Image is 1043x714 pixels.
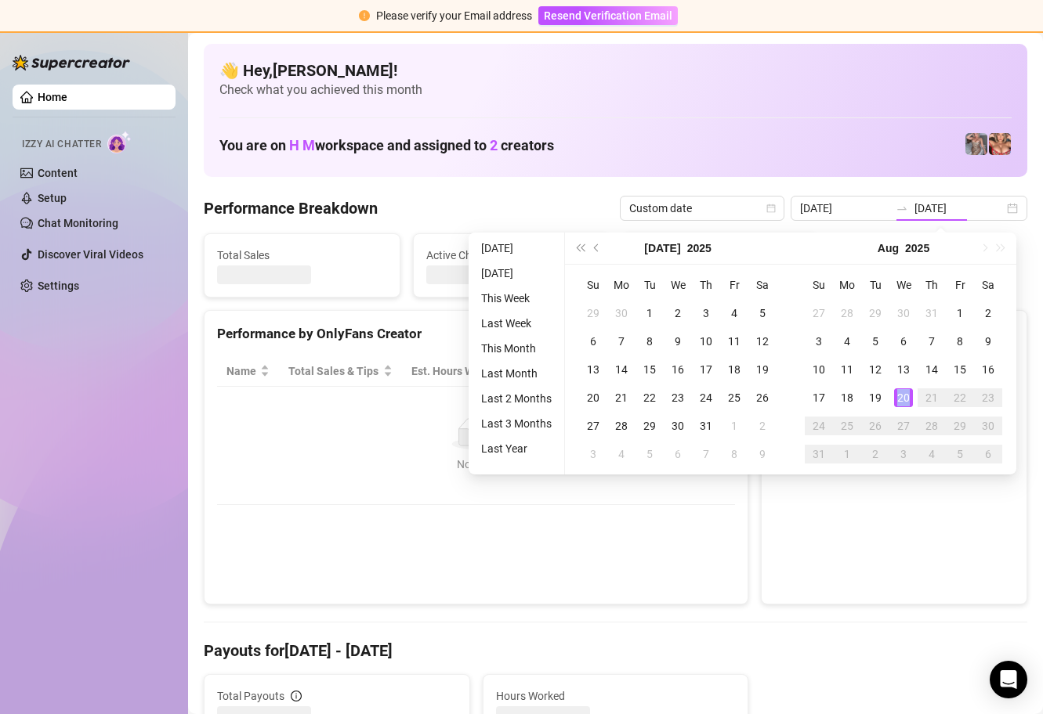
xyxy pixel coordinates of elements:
[204,640,1027,662] h4: Payouts for [DATE] - [DATE]
[279,356,402,387] th: Total Sales & Tips
[774,323,1014,344] div: Sales by OnlyFans Creator
[914,200,1004,217] input: End date
[107,131,132,153] img: AI Chatter
[636,247,806,264] span: Messages Sent
[896,202,908,215] span: to
[217,687,284,705] span: Total Payouts
[629,197,775,220] span: Custom date
[219,81,1012,99] span: Check what you achieved this month
[620,356,735,387] th: Chat Conversion
[896,202,908,215] span: swap-right
[426,247,596,264] span: Active Chats
[490,137,498,153] span: 2
[38,248,143,261] a: Discover Viral Videos
[629,362,713,380] span: Chat Conversion
[204,197,378,219] h4: Performance Breakdown
[38,167,78,179] a: Content
[38,192,67,204] a: Setup
[13,55,130,70] img: logo-BBDzfeDw.svg
[376,7,532,24] div: Please verify your Email address
[800,200,889,217] input: Start date
[38,91,67,103] a: Home
[527,356,621,387] th: Sales / Hour
[965,133,987,155] img: pennylondonvip
[217,356,279,387] th: Name
[411,362,504,380] div: Est. Hours Worked
[38,217,118,229] a: Chat Monitoring
[544,9,672,22] span: Resend Verification Email
[219,59,1012,81] h4: 👋 Hey, [PERSON_NAME] !
[233,456,719,473] div: No data
[990,661,1027,698] div: Open Intercom Messenger
[496,687,736,705] span: Hours Worked
[226,362,257,380] span: Name
[359,10,370,21] span: exclamation-circle
[38,279,79,292] a: Settings
[989,133,1011,155] img: pennylondon
[289,137,315,153] span: H M
[766,204,776,213] span: calendar
[217,323,735,344] div: Performance by OnlyFans Creator
[217,247,387,264] span: Total Sales
[22,137,101,152] span: Izzy AI Chatter
[536,362,599,380] span: Sales / Hour
[219,137,554,154] h1: You are on workspace and assigned to creators
[538,6,678,25] button: Resend Verification Email
[288,362,380,380] span: Total Sales & Tips
[291,691,302,701] span: info-circle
